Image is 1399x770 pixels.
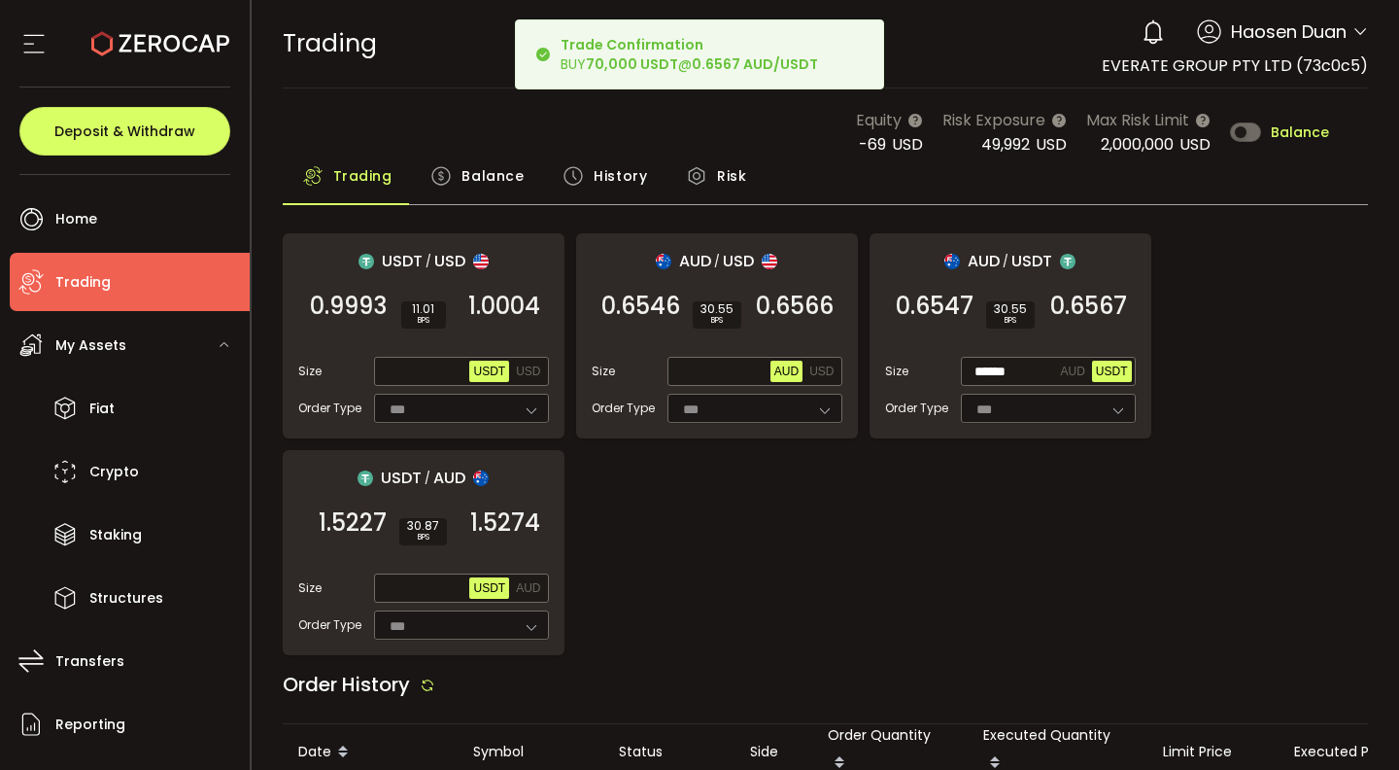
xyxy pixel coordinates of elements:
button: USDT [469,577,509,599]
span: Equity [856,108,902,132]
div: Side [734,741,812,763]
span: 49,992 [981,133,1030,156]
span: 11.01 [409,303,438,315]
span: AUD [433,466,465,490]
button: AUD [770,361,802,382]
span: Order Type [885,400,948,417]
img: usd_portfolio.svg [762,254,777,269]
b: 0.6567 AUD/USDT [692,54,818,74]
img: usd_portfolio.svg [473,254,489,269]
span: AUD [1060,365,1084,378]
i: BPS [994,315,1027,327]
span: Size [592,363,615,380]
span: Trading [333,157,392,195]
span: 1.5274 [470,513,540,533]
img: aud_portfolio.svg [944,254,960,269]
span: USDT [1096,365,1128,378]
em: / [714,253,720,270]
span: USDT [473,581,505,595]
span: AUD [774,365,799,378]
img: usdt_portfolio.svg [1060,254,1075,269]
i: BPS [700,315,734,327]
span: 30.55 [700,303,734,315]
span: Risk Exposure [942,108,1045,132]
span: 0.6567 [1050,297,1127,316]
span: Size [298,579,322,597]
button: USDT [469,361,509,382]
span: USD [434,249,465,273]
div: Limit Price [1147,741,1279,763]
span: USD [1179,133,1211,156]
span: USD [809,365,834,378]
span: 0.6546 [601,297,680,316]
span: 30.55 [994,303,1027,315]
span: 0.6566 [756,297,834,316]
em: / [426,253,431,270]
button: USD [512,361,544,382]
b: 70,000 USDT [586,54,678,74]
span: 30.87 [407,520,439,532]
span: Transfers [55,647,124,676]
button: AUD [1056,361,1088,382]
span: AUD [679,249,711,273]
div: Date [283,736,458,769]
span: History [594,157,647,195]
span: 2,000,000 [1101,133,1174,156]
iframe: Chat Widget [1302,677,1399,770]
span: USD [723,249,754,273]
span: Balance [1271,125,1329,139]
span: -69 [859,133,886,156]
span: Fiat [89,395,115,423]
span: USD [516,365,540,378]
span: Max Risk Limit [1086,108,1189,132]
span: Staking [89,521,142,549]
img: usdt_portfolio.svg [358,254,374,269]
span: Deposit & Withdraw [54,124,195,138]
button: USD [805,361,837,382]
span: Balance [461,157,524,195]
span: Crypto [89,458,139,486]
span: Haosen Duan [1231,18,1347,45]
span: Order Type [298,400,361,417]
div: Symbol [458,741,603,763]
span: Size [885,363,908,380]
span: 1.5227 [319,513,387,533]
span: 0.6547 [896,297,973,316]
i: BPS [407,532,439,543]
div: BUY @ [561,35,818,74]
span: 1.0004 [468,297,540,316]
span: Order History [283,671,410,698]
div: Status [603,741,734,763]
span: USDT [473,365,505,378]
em: / [425,470,430,487]
span: Size [298,363,322,380]
span: USD [1036,133,1067,156]
span: USDT [1011,249,1052,273]
span: Trading [283,26,377,60]
span: Structures [89,584,163,612]
img: aud_portfolio.svg [473,471,489,486]
span: EVERATE GROUP PTY LTD (73c0c5) [1102,54,1368,77]
b: Trade Confirmation [561,35,703,54]
span: USDT [381,466,422,490]
span: Trading [55,268,111,297]
span: Reporting [55,711,125,739]
img: usdt_portfolio.svg [358,471,373,486]
button: AUD [512,577,544,599]
button: Deposit & Withdraw [19,107,230,156]
span: Order Type [298,616,361,634]
span: AUD [968,249,1000,273]
span: Order Type [592,400,655,417]
span: My Assets [55,332,126,360]
span: AUD [516,581,540,595]
span: USDT [382,249,423,273]
span: Risk [717,157,746,195]
img: aud_portfolio.svg [656,254,671,269]
em: / [1003,253,1008,270]
span: Home [55,205,97,233]
i: BPS [409,315,438,327]
span: USD [892,133,923,156]
button: USDT [1092,361,1132,382]
span: 0.9993 [310,297,387,316]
